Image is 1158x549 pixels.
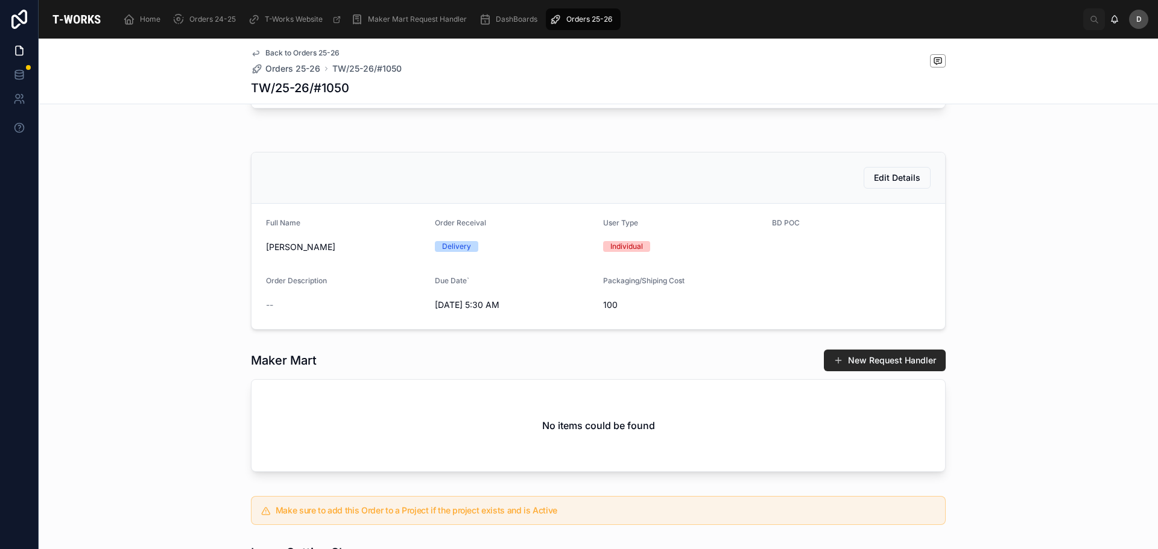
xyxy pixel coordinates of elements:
[266,241,425,253] span: [PERSON_NAME]
[265,63,320,75] span: Orders 25-26
[276,506,935,515] h5: Make sure to add this Order to a Project if the project exists and is Active
[251,48,340,58] a: Back to Orders 25-26
[119,8,169,30] a: Home
[115,6,1083,33] div: scrollable content
[189,14,236,24] span: Orders 24-25
[435,299,594,311] span: [DATE] 5:30 AM
[368,14,467,24] span: Maker Mart Request Handler
[265,14,323,24] span: T-Works Website
[496,14,537,24] span: DashBoards
[332,63,402,75] a: TW/25-26/#1050
[442,241,471,252] div: Delivery
[824,350,946,371] button: New Request Handler
[542,418,655,433] h2: No items could be found
[266,299,273,311] span: --
[864,167,931,189] button: Edit Details
[251,80,349,96] h1: TW/25-26/#1050
[772,218,800,227] span: BD POC
[1136,14,1142,24] span: D
[140,14,160,24] span: Home
[169,8,244,30] a: Orders 24-25
[603,276,685,285] span: Packaging/Shiping Cost
[266,276,327,285] span: Order Description
[265,48,340,58] span: Back to Orders 25-26
[475,8,546,30] a: DashBoards
[874,172,920,184] span: Edit Details
[610,241,643,252] div: Individual
[603,299,762,311] span: 100
[566,14,612,24] span: Orders 25-26
[48,10,105,29] img: App logo
[251,63,320,75] a: Orders 25-26
[347,8,475,30] a: Maker Mart Request Handler
[244,8,347,30] a: T-Works Website
[266,218,300,227] span: Full Name
[546,8,621,30] a: Orders 25-26
[435,218,486,227] span: Order Receival
[251,352,317,369] h1: Maker Mart
[603,218,638,227] span: User Type
[435,276,469,285] span: Due Date`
